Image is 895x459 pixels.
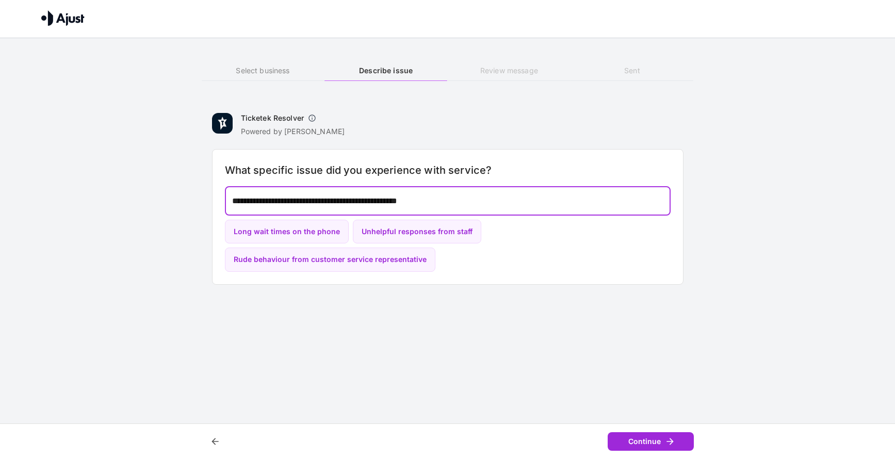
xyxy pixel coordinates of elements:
h6: What specific issue did you experience with service? [225,162,671,178]
h6: Select business [202,65,324,76]
button: Long wait times on the phone [225,220,349,244]
p: Powered by [PERSON_NAME] [241,126,345,137]
h6: Review message [448,65,571,76]
button: Continue [608,432,694,451]
img: Ticketek [212,113,233,134]
h6: Ticketek Resolver [241,113,304,123]
button: Rude behaviour from customer service representative [225,248,435,272]
button: Unhelpful responses from staff [353,220,481,244]
h6: Describe issue [324,65,447,76]
h6: Sent [571,65,693,76]
img: Ajust [41,10,85,26]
